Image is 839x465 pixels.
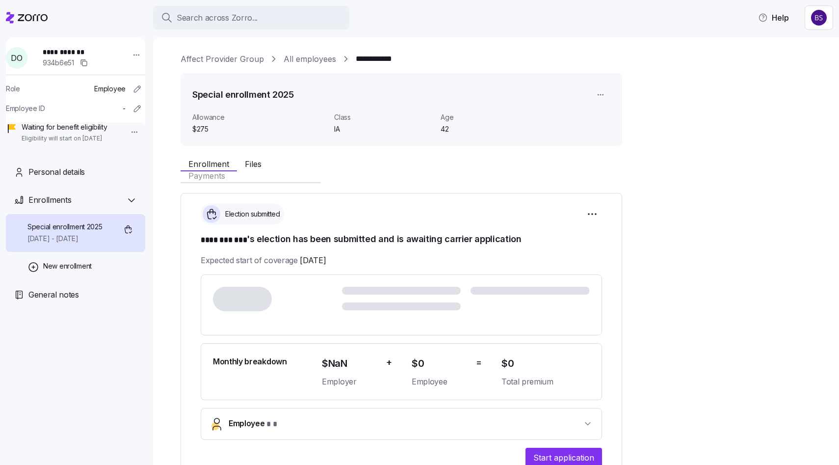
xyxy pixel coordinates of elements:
[28,166,85,178] span: Personal details
[811,10,827,26] img: 70e1238b338d2f51ab0eff200587d663
[334,124,433,134] span: IA
[22,122,107,132] span: Waiting for benefit eligibility
[188,172,225,180] span: Payments
[322,376,378,388] span: Employer
[533,452,594,464] span: Start application
[27,234,103,244] span: [DATE] - [DATE]
[192,124,326,134] span: $275
[177,12,258,24] span: Search across Zorro...
[94,84,126,94] span: Employee
[284,53,336,65] a: All employees
[334,112,433,122] span: Class
[476,356,482,370] span: =
[322,356,378,372] span: $NaN
[750,8,797,27] button: Help
[441,124,539,134] span: 42
[758,12,789,24] span: Help
[201,233,602,246] h1: 's election has been submitted and is awaiting carrier application
[501,356,590,372] span: $0
[43,261,92,271] span: New enrollment
[123,104,126,113] span: -
[192,88,294,101] h1: Special enrollment 2025
[201,254,326,267] span: Expected start of coverage
[441,112,539,122] span: Age
[28,194,71,206] span: Enrollments
[245,160,262,168] span: Files
[229,417,277,431] span: Employee
[27,222,103,232] span: Special enrollment 2025
[6,104,45,113] span: Employee ID
[153,6,349,29] button: Search across Zorro...
[501,376,590,388] span: Total premium
[412,376,468,388] span: Employee
[181,53,264,65] a: Affect Provider Group
[43,58,74,68] span: 934b6e51
[11,54,22,62] span: D O
[201,409,602,439] button: Employee* *
[22,135,107,143] span: Eligibility will start on [DATE]
[386,356,392,370] span: +
[28,289,79,301] span: General notes
[213,356,287,368] span: Monthly breakdown
[412,356,468,372] span: $0
[222,209,280,219] span: Election submitted
[300,254,326,267] span: [DATE]
[6,84,20,94] span: Role
[192,112,326,122] span: Allowance
[188,160,229,168] span: Enrollment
